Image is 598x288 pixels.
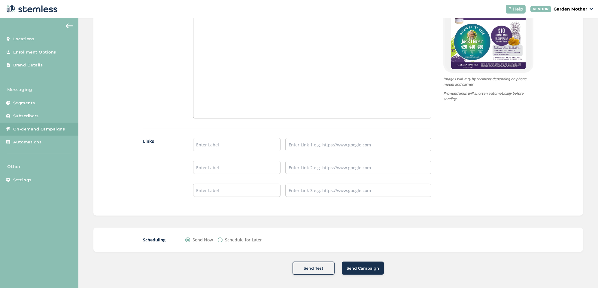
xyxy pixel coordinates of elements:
label: Links [143,138,181,207]
span: Subscribers [13,113,39,119]
button: Send Test [293,262,335,275]
span: Locations [13,36,35,42]
p: Provided links will shorten automatically before sending. [443,91,533,102]
span: Help [513,6,523,12]
img: icon_down-arrow-small-66adaf34.svg [590,8,593,10]
span: Send Campaign [347,265,379,271]
p: Garden Mother [554,6,587,12]
img: logo-dark-0685b13c.svg [5,3,58,15]
img: icon-help-white-03924b79.svg [508,7,512,11]
span: Enrollment Options [13,49,56,55]
label: Schedule for Later [225,237,262,243]
img: icon-arrow-back-accent-c549486e.svg [66,23,73,28]
input: Enter Label [193,138,281,151]
label: Send Now [193,237,213,243]
label: Scheduling [143,237,173,243]
input: Enter Label [193,184,281,197]
span: Brand Details [13,62,43,68]
input: Enter Label [193,161,281,174]
span: On-demand Campaigns [13,126,65,132]
div: VENDOR [530,6,551,12]
p: Images will vary by recipient depending on phone model and carrier. [443,76,533,87]
button: Send Campaign [342,262,384,275]
iframe: Chat Widget [568,259,598,288]
span: Segments [13,100,35,106]
span: Send Test [304,265,323,271]
input: Enter Link 3 e.g. https://www.google.com [285,184,431,197]
span: Automations [13,139,42,145]
input: Enter Link 1 e.g. https://www.google.com [285,138,431,151]
input: Enter Link 2 e.g. https://www.google.com [285,161,431,174]
span: Settings [13,177,32,183]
